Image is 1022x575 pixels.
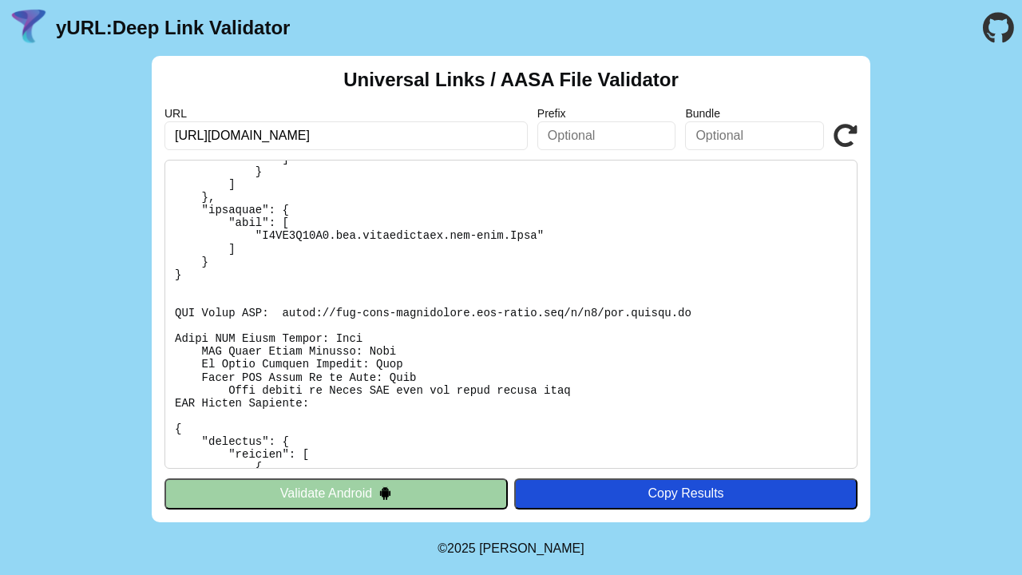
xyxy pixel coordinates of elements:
label: Bundle [685,107,824,120]
img: droidIcon.svg [378,486,392,500]
span: 2025 [447,541,476,555]
h2: Universal Links / AASA File Validator [343,69,679,91]
input: Required [164,121,528,150]
a: yURL:Deep Link Validator [56,17,290,39]
button: Copy Results [514,478,858,509]
footer: © [438,522,584,575]
input: Optional [685,121,824,150]
label: URL [164,107,528,120]
input: Optional [537,121,676,150]
img: yURL Logo [8,7,50,49]
label: Prefix [537,107,676,120]
button: Validate Android [164,478,508,509]
a: Michael Ibragimchayev's Personal Site [479,541,584,555]
pre: Lorem ipsu do: sitam://con.adipis.el/.sedd-eiusm/tempo-inc-utla-etdoloremag Al Enimadmi: Veni Qui... [164,160,858,469]
div: Copy Results [522,486,850,501]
